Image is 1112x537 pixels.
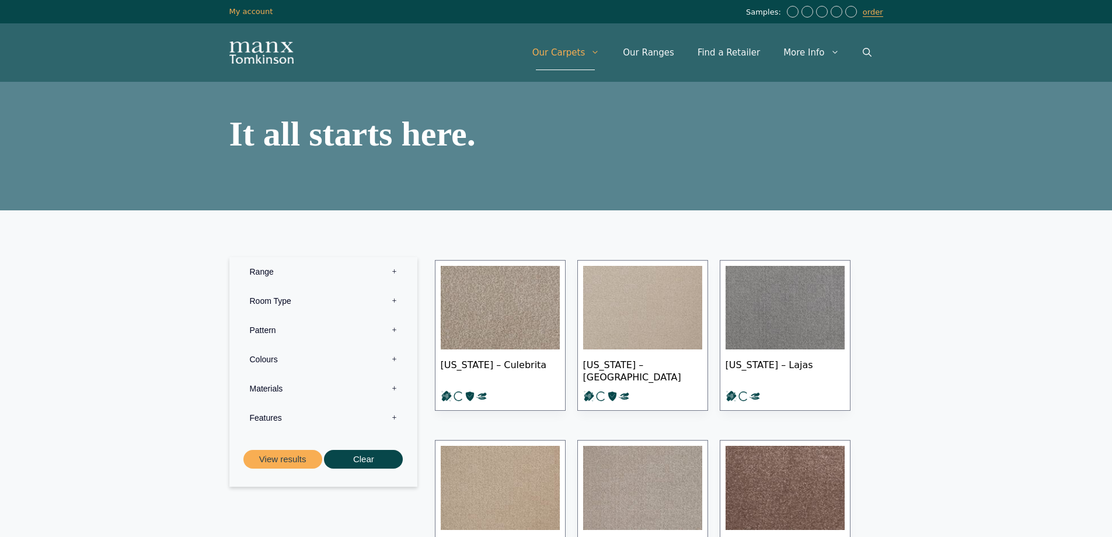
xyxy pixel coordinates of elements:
[229,116,550,151] h1: It all starts here.
[243,450,322,469] button: View results
[521,35,612,70] a: Our Carpets
[229,41,294,64] img: Manx Tomkinson
[238,316,409,345] label: Pattern
[611,35,686,70] a: Our Ranges
[863,8,883,17] a: order
[238,345,409,374] label: Colours
[720,260,850,411] a: [US_STATE] – Lajas
[521,35,883,70] nav: Primary
[577,260,708,411] a: [US_STATE] – [GEOGRAPHIC_DATA]
[324,450,403,469] button: Clear
[726,349,845,390] span: [US_STATE] – Lajas
[583,349,702,390] span: [US_STATE] – [GEOGRAPHIC_DATA]
[772,35,850,70] a: More Info
[238,403,409,432] label: Features
[441,349,560,390] span: [US_STATE] – Culebrita
[746,8,784,18] span: Samples:
[238,257,409,286] label: Range
[686,35,772,70] a: Find a Retailer
[851,35,883,70] a: Open Search Bar
[238,286,409,316] label: Room Type
[238,374,409,403] label: Materials
[435,260,566,411] a: [US_STATE] – Culebrita
[229,7,273,16] a: My account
